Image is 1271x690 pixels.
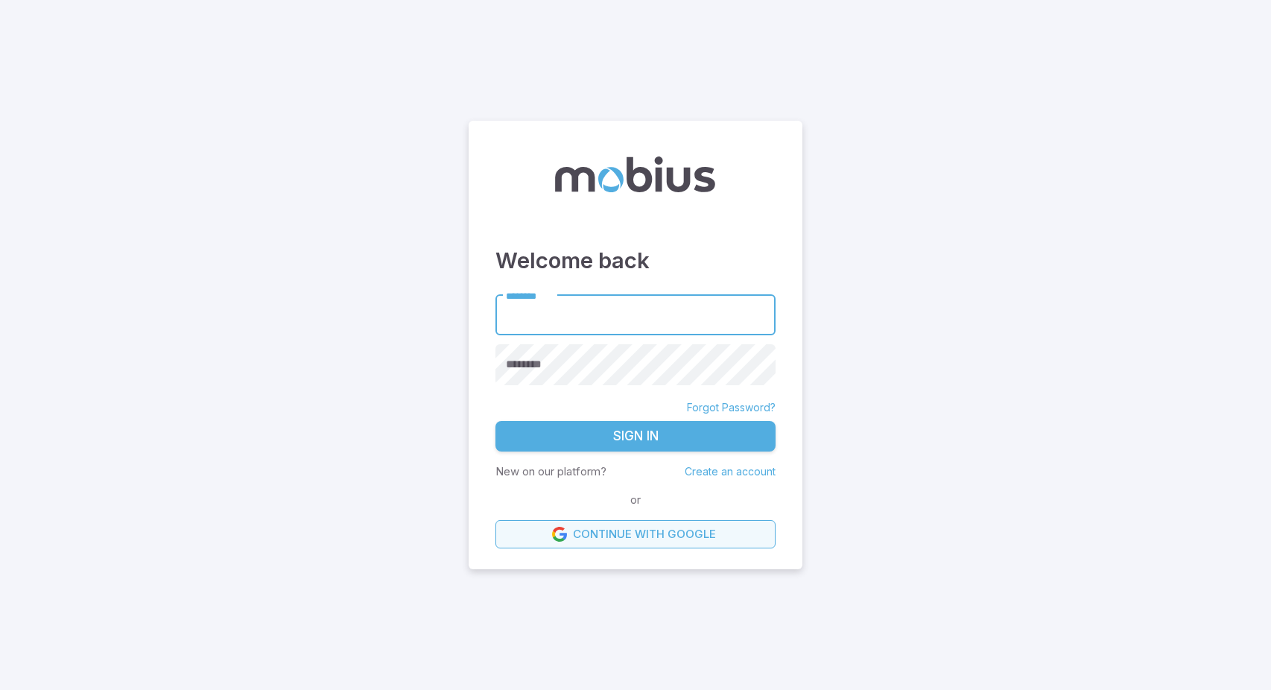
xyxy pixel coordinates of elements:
[495,421,776,452] button: Sign In
[627,492,644,508] span: or
[685,465,776,478] a: Create an account
[495,463,606,480] p: New on our platform?
[495,520,776,548] a: Continue with Google
[687,400,776,415] a: Forgot Password?
[495,244,776,277] h3: Welcome back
